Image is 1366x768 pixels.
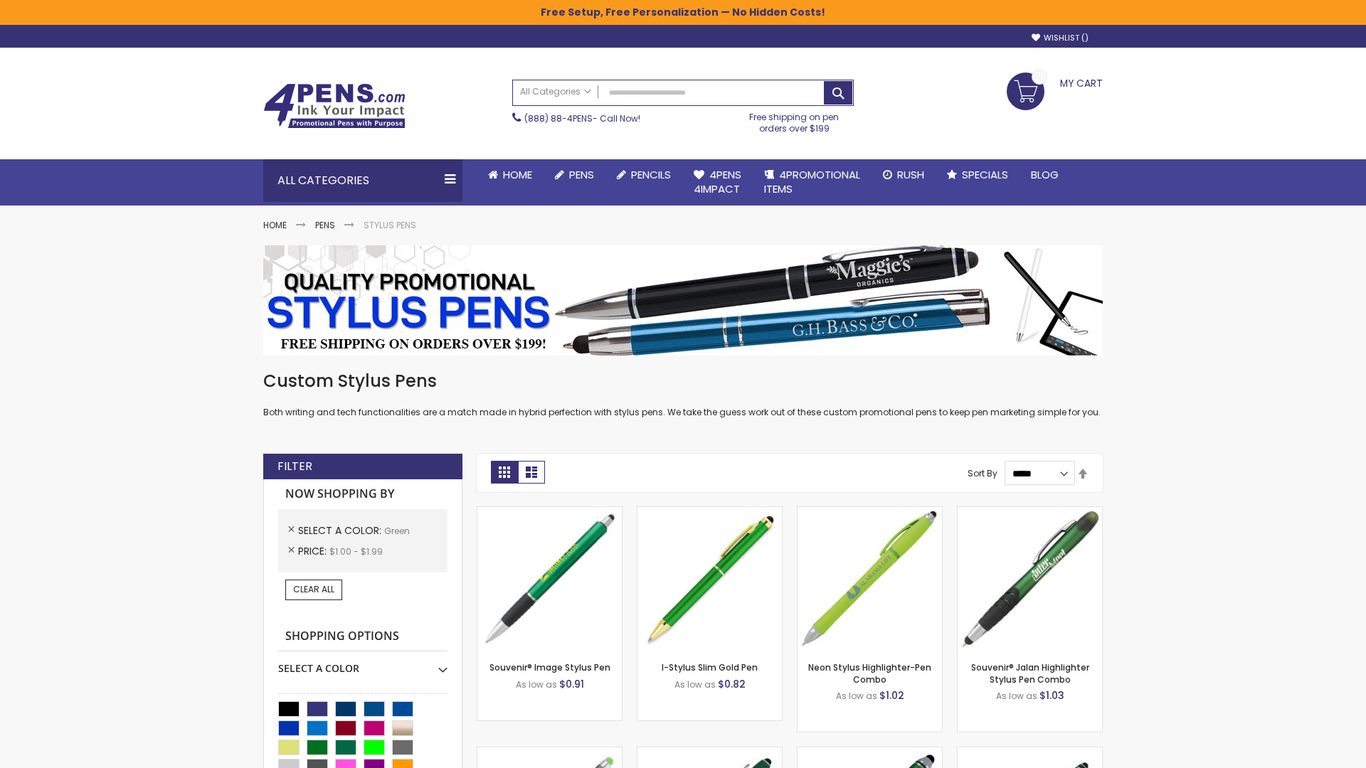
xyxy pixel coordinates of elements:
[285,580,342,599] a: Clear All
[605,159,682,191] a: Pencils
[384,525,410,537] span: Green
[836,690,877,702] span: As low as
[263,83,406,129] img: 4Pens Custom Pens and Promotional Products
[477,506,622,518] a: Souvenir® Image Stylus Pen-Green
[662,661,758,673] a: I-Stylus Slim Gold Pen
[491,461,518,484] strong: Grid
[298,544,329,558] span: Price
[520,86,591,97] span: All Categories
[958,506,1102,518] a: Souvenir® Jalan Highlighter Stylus Pen Combo-Green
[524,112,593,124] a: (888) 88-4PENS
[513,80,598,104] a: All Categories
[315,219,335,231] a: Pens
[798,507,942,651] img: Neon Stylus Highlighter-Pen Combo-Green
[735,106,854,134] div: Free shipping on pen orders over $199
[631,167,671,182] span: Pencils
[278,651,448,676] div: Select A Color
[477,747,622,759] a: Islander Softy Gel with Stylus - ColorJet Imprint-Green
[263,245,1103,356] img: Stylus Pens
[278,622,448,652] strong: Shopping Options
[1020,159,1070,191] a: Blog
[1031,167,1059,182] span: Blog
[278,479,448,509] strong: Now Shopping by
[544,159,605,191] a: Pens
[293,583,334,595] span: Clear All
[263,219,287,231] a: Home
[298,523,384,538] span: Select A Color
[277,459,312,474] strong: Filter
[808,661,931,685] a: Neon Stylus Highlighter-Pen Combo
[968,467,997,479] label: Sort By
[879,688,904,703] span: $1.02
[798,506,942,518] a: Neon Stylus Highlighter-Pen Combo-Green
[364,219,416,231] strong: Stylus Pens
[958,747,1102,759] a: Colter Stylus Twist Metal Pen-Green
[477,507,622,651] img: Souvenir® Image Stylus Pen-Green
[764,167,860,196] span: 4PROMOTIONAL ITEMS
[263,159,462,202] div: All Categories
[329,545,383,558] span: $1.00 - $1.99
[569,167,594,182] span: Pens
[524,112,640,124] span: - Call Now!
[559,677,584,691] span: $0.91
[958,507,1102,651] img: Souvenir® Jalan Highlighter Stylus Pen Combo-Green
[503,167,532,182] span: Home
[798,747,942,759] a: Kyra Pen with Stylus and Flashlight-Green
[872,159,936,191] a: Rush
[962,167,1008,182] span: Specials
[694,167,741,196] span: 4Pens 4impact
[674,678,716,690] span: As low as
[718,677,746,691] span: $0.82
[263,370,1103,419] div: Both writing and tech functionalities are a match made in hybrid perfection with stylus pens. We ...
[516,678,557,690] span: As low as
[897,167,924,182] span: Rush
[477,159,544,191] a: Home
[637,506,782,518] a: I-Stylus Slim Gold-Green
[682,159,753,206] a: 4Pens4impact
[936,159,1020,191] a: Specials
[753,159,872,206] a: 4PROMOTIONALITEMS
[1032,33,1089,43] a: Wishlist
[637,507,782,651] img: I-Stylus Slim Gold-Green
[996,690,1037,702] span: As low as
[637,747,782,759] a: Custom Soft Touch® Metal Pens with Stylus-Green
[971,661,1089,685] a: Souvenir® Jalan Highlighter Stylus Pen Combo
[1039,688,1064,703] span: $1.03
[263,370,1103,393] h1: Custom Stylus Pens
[489,661,610,673] a: Souvenir® Image Stylus Pen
